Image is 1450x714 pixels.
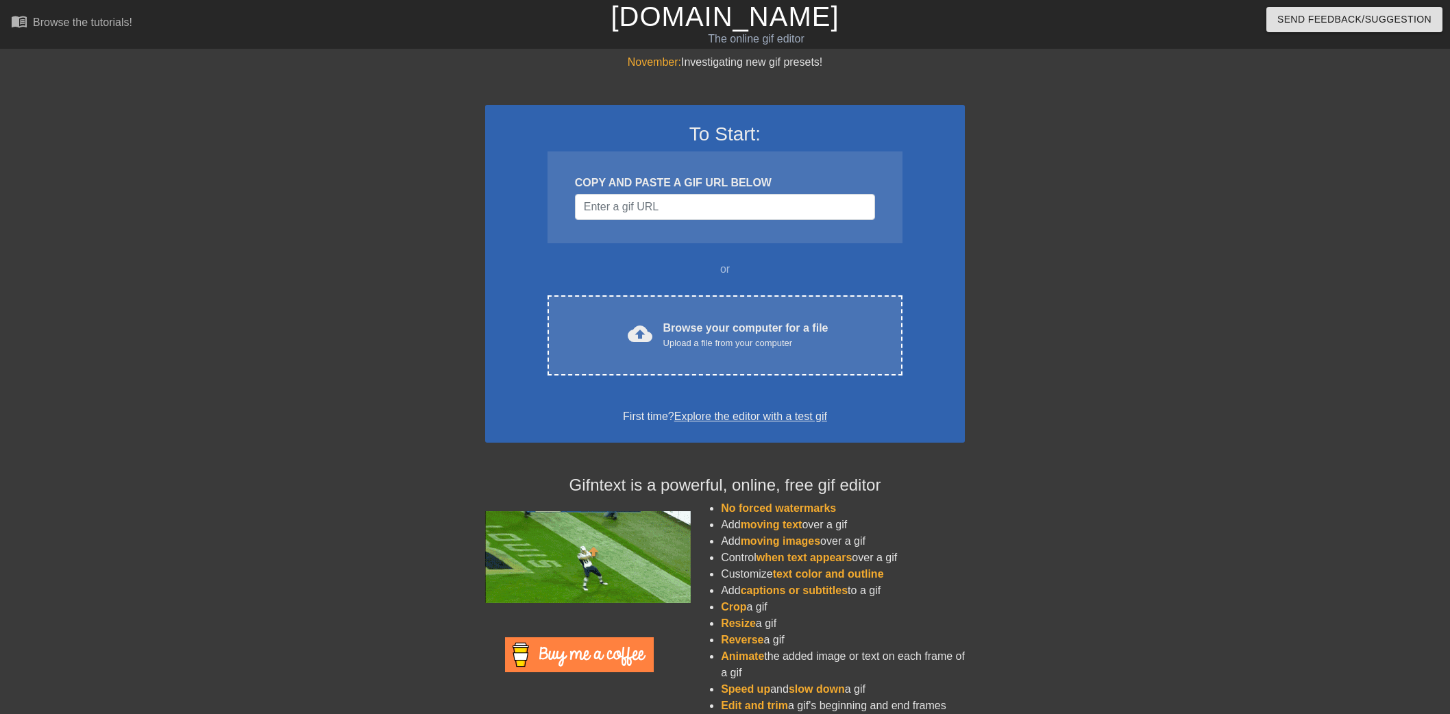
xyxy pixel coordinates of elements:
[503,408,947,425] div: First time?
[721,683,770,695] span: Speed up
[485,476,965,495] h4: Gifntext is a powerful, online, free gif editor
[721,502,836,514] span: No forced watermarks
[721,698,965,714] li: a gif's beginning and end frames
[628,56,681,68] span: November:
[721,599,965,615] li: a gif
[721,648,965,681] li: the added image or text on each frame of a gif
[721,617,756,629] span: Resize
[485,54,965,71] div: Investigating new gif presets!
[663,320,828,350] div: Browse your computer for a file
[575,175,875,191] div: COPY AND PASTE A GIF URL BELOW
[628,321,652,346] span: cloud_upload
[741,535,820,547] span: moving images
[721,517,965,533] li: Add over a gif
[521,261,929,278] div: or
[721,601,746,613] span: Crop
[11,13,132,34] a: Browse the tutorials!
[611,1,839,32] a: [DOMAIN_NAME]
[503,123,947,146] h3: To Start:
[721,634,763,645] span: Reverse
[33,16,132,28] div: Browse the tutorials!
[575,194,875,220] input: Username
[721,615,965,632] li: a gif
[1277,11,1431,28] span: Send Feedback/Suggestion
[721,550,965,566] li: Control over a gif
[721,533,965,550] li: Add over a gif
[674,410,827,422] a: Explore the editor with a test gif
[721,650,764,662] span: Animate
[721,632,965,648] li: a gif
[663,336,828,350] div: Upload a file from your computer
[505,637,654,672] img: Buy Me A Coffee
[485,511,691,603] img: football_small.gif
[11,13,27,29] span: menu_book
[721,700,788,711] span: Edit and trim
[490,31,1022,47] div: The online gif editor
[741,519,802,530] span: moving text
[721,681,965,698] li: and a gif
[721,566,965,582] li: Customize
[757,552,852,563] span: when text appears
[789,683,845,695] span: slow down
[721,582,965,599] li: Add to a gif
[773,568,884,580] span: text color and outline
[741,584,848,596] span: captions or subtitles
[1266,7,1442,32] button: Send Feedback/Suggestion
